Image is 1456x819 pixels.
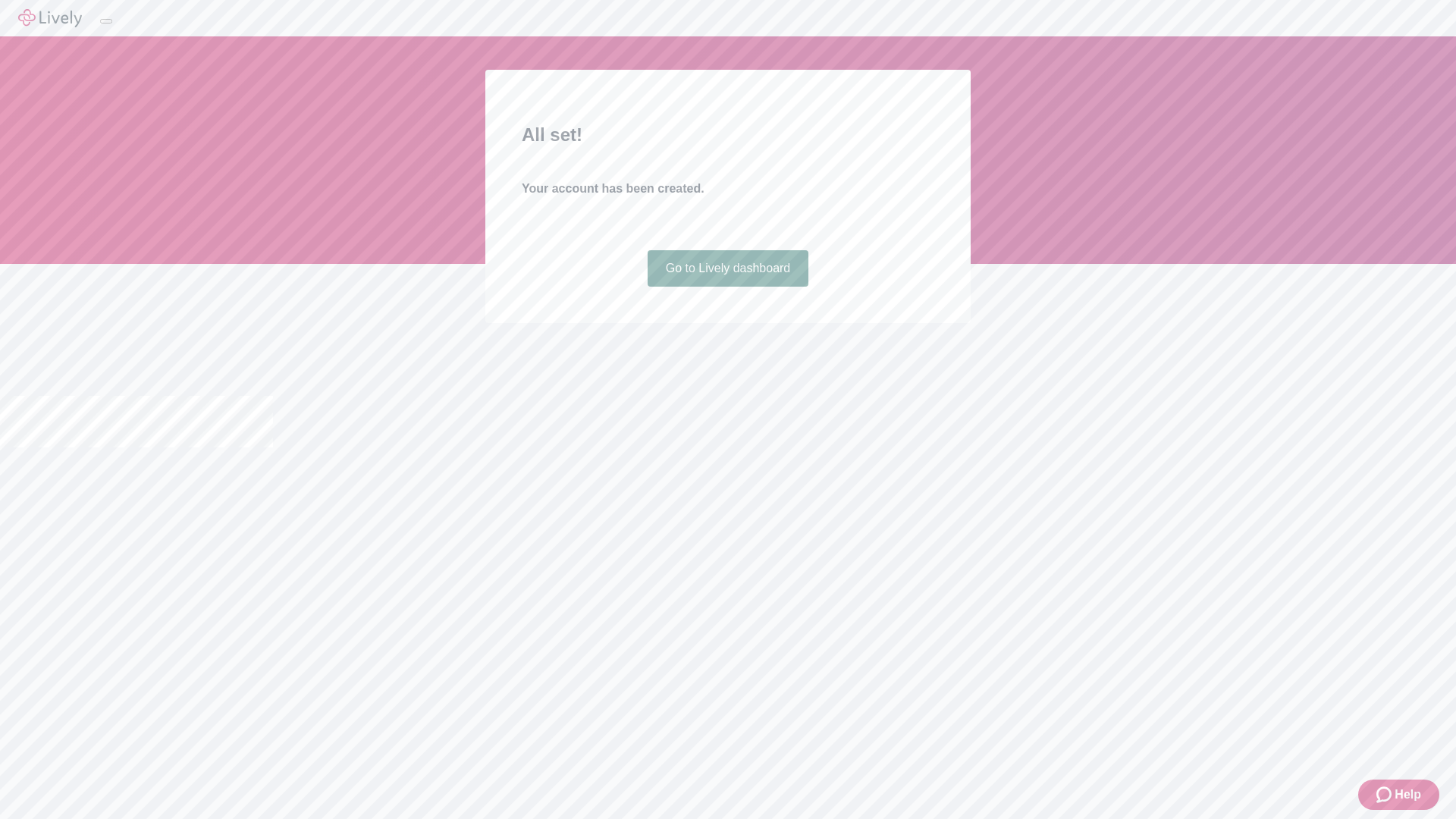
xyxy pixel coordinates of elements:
[648,250,809,287] a: Go to Lively dashboard
[100,19,112,24] button: Log out
[1376,786,1395,804] svg: Zendesk support icon
[1358,780,1439,810] button: Zendesk support iconHelp
[522,180,934,198] h4: Your account has been created.
[522,121,934,149] h2: All set!
[1395,786,1421,804] span: Help
[18,9,82,27] img: Lively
